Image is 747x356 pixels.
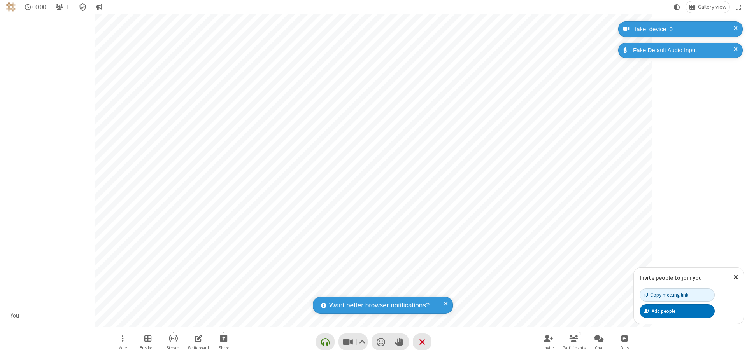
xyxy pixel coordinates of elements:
[630,46,737,55] div: Fake Default Audio Input
[640,274,702,281] label: Invite people to join you
[212,331,235,353] button: Start sharing
[562,331,586,353] button: Open participant list
[118,346,127,350] span: More
[8,311,22,320] div: You
[219,346,229,350] span: Share
[640,288,715,302] button: Copy meeting link
[413,333,431,350] button: End or leave meeting
[613,331,636,353] button: Open poll
[316,333,335,350] button: Connect your audio
[640,304,715,318] button: Add people
[32,3,46,11] span: 00:00
[644,291,688,298] div: Copy meeting link
[357,333,367,350] button: Video setting
[620,346,629,350] span: Polls
[66,3,69,11] span: 1
[563,346,586,350] span: Participants
[329,300,430,311] span: Want better browser notifications?
[372,333,390,350] button: Send a reaction
[111,331,134,353] button: Open menu
[167,346,180,350] span: Stream
[632,25,737,34] div: fake_device_0
[187,331,210,353] button: Open shared whiteboard
[595,346,604,350] span: Chat
[161,331,185,353] button: Start streaming
[22,1,49,13] div: Timer
[733,1,744,13] button: Fullscreen
[728,268,744,287] button: Close popover
[52,1,72,13] button: Open participant list
[577,330,584,337] div: 1
[537,331,560,353] button: Invite participants (⌘+Shift+I)
[671,1,683,13] button: Using system theme
[686,1,729,13] button: Change layout
[698,4,726,10] span: Gallery view
[93,1,105,13] button: Conversation
[338,333,368,350] button: Stop video (⌘+Shift+V)
[390,333,409,350] button: Raise hand
[75,1,90,13] div: Meeting details Encryption enabled
[6,2,16,12] img: QA Selenium DO NOT DELETE OR CHANGE
[136,331,160,353] button: Manage Breakout Rooms
[544,346,554,350] span: Invite
[140,346,156,350] span: Breakout
[587,331,611,353] button: Open chat
[188,346,209,350] span: Whiteboard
